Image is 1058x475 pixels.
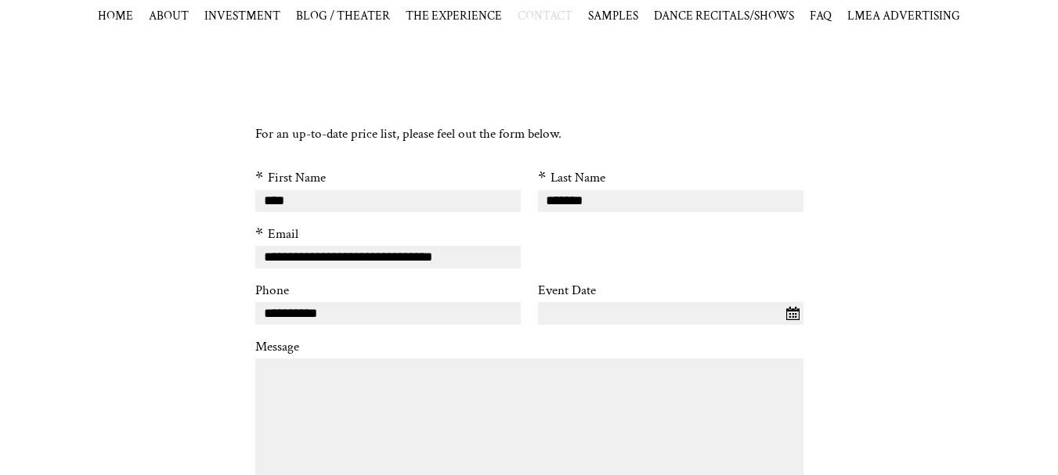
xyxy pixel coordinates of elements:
p: For an up-to-date price list, please feel out the form below. [255,125,803,142]
span: DANCE RECITALS/SHOWS [654,8,794,23]
a: THE EXPERIENCE [406,8,502,23]
label: Phone [255,282,289,299]
label: First Name [268,169,326,186]
a: BLOG / THEATER [296,8,390,23]
a: LMEA ADVERTISING [847,8,960,23]
a: ABOUT [149,8,189,23]
label: Message [255,338,299,355]
a: CONTACT [518,8,572,23]
a: INVESTMENT [204,8,280,23]
label: Email [268,225,298,243]
a: FAQ [810,8,832,23]
span: SAMPLES [588,8,638,23]
label: Event Date [537,282,595,299]
label: Last Name [550,169,605,186]
a: HOME [98,8,133,23]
